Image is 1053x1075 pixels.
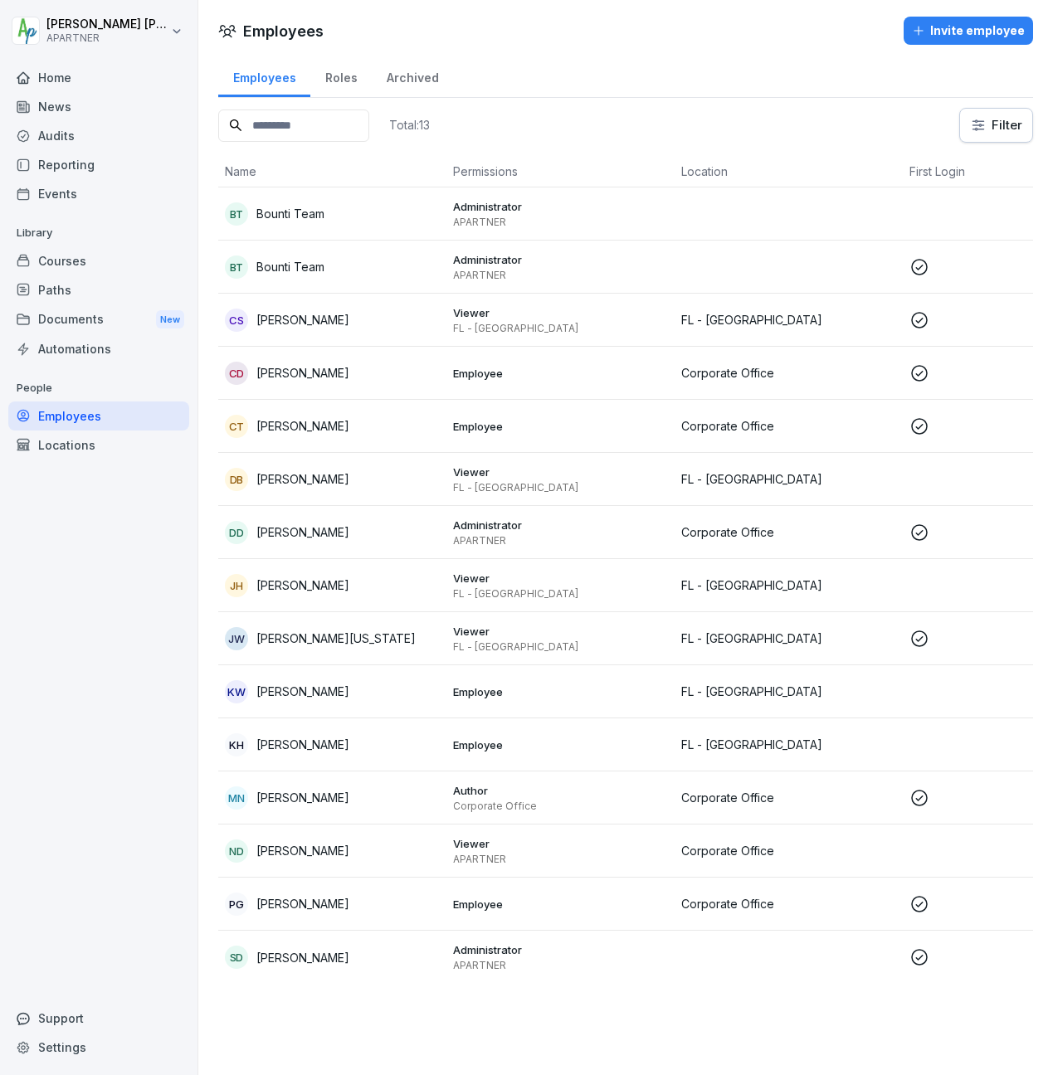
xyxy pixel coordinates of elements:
[8,92,189,121] a: News
[453,571,668,586] p: Viewer
[453,897,668,912] p: Employee
[225,255,248,279] div: BT
[453,252,668,267] p: Administrator
[453,959,668,972] p: APARTNER
[8,375,189,401] p: People
[310,55,372,97] a: Roles
[8,275,189,304] a: Paths
[8,150,189,179] a: Reporting
[8,121,189,150] a: Audits
[256,523,349,541] p: [PERSON_NAME]
[218,55,310,97] a: Employees
[8,334,189,363] a: Automations
[225,733,248,756] div: KH
[225,893,248,916] div: PG
[453,800,668,813] p: Corporate Office
[681,364,896,382] p: Corporate Office
[256,470,349,488] p: [PERSON_NAME]
[453,518,668,533] p: Administrator
[681,311,896,328] p: FL - [GEOGRAPHIC_DATA]
[8,430,189,460] a: Locations
[256,576,349,594] p: [PERSON_NAME]
[243,20,324,42] h1: Employees
[256,417,349,435] p: [PERSON_NAME]
[453,305,668,320] p: Viewer
[256,364,349,382] p: [PERSON_NAME]
[256,683,349,700] p: [PERSON_NAME]
[372,55,453,97] a: Archived
[453,366,668,381] p: Employee
[453,853,668,866] p: APARTNER
[256,895,349,912] p: [PERSON_NAME]
[256,205,324,222] p: Bounti Team
[681,523,896,541] p: Corporate Office
[256,789,349,806] p: [PERSON_NAME]
[8,304,189,335] div: Documents
[225,415,248,438] div: CT
[256,630,416,647] p: [PERSON_NAME][US_STATE]
[8,220,189,246] p: Library
[681,683,896,700] p: FL - [GEOGRAPHIC_DATA]
[453,465,668,479] p: Viewer
[681,895,896,912] p: Corporate Office
[225,627,248,650] div: JW
[681,470,896,488] p: FL - [GEOGRAPHIC_DATA]
[8,63,189,92] a: Home
[681,417,896,435] p: Corporate Office
[8,1033,189,1062] a: Settings
[681,630,896,647] p: FL - [GEOGRAPHIC_DATA]
[453,481,668,494] p: FL - [GEOGRAPHIC_DATA]
[256,842,349,859] p: [PERSON_NAME]
[960,109,1032,142] button: Filter
[681,736,896,753] p: FL - [GEOGRAPHIC_DATA]
[446,156,675,187] th: Permissions
[225,468,248,491] div: DB
[681,789,896,806] p: Corporate Office
[218,156,446,187] th: Name
[453,322,668,335] p: FL - [GEOGRAPHIC_DATA]
[453,199,668,214] p: Administrator
[8,304,189,335] a: DocumentsNew
[681,576,896,594] p: FL - [GEOGRAPHIC_DATA]
[8,401,189,430] a: Employees
[225,839,248,863] div: ND
[256,949,349,966] p: [PERSON_NAME]
[453,587,668,601] p: FL - [GEOGRAPHIC_DATA]
[970,117,1022,134] div: Filter
[904,17,1033,45] button: Invite employee
[225,362,248,385] div: CD
[256,258,324,275] p: Bounti Team
[256,311,349,328] p: [PERSON_NAME]
[453,269,668,282] p: APARTNER
[225,309,248,332] div: CS
[225,680,248,703] div: KW
[675,156,903,187] th: Location
[8,179,189,208] a: Events
[8,1004,189,1033] div: Support
[46,17,168,32] p: [PERSON_NAME] [PERSON_NAME]
[389,117,430,133] p: Total: 13
[8,246,189,275] a: Courses
[256,736,349,753] p: [PERSON_NAME]
[453,684,668,699] p: Employee
[681,842,896,859] p: Corporate Office
[453,419,668,434] p: Employee
[46,32,168,44] p: APARTNER
[225,946,248,969] div: SD
[225,786,248,810] div: MN
[453,216,668,229] p: APARTNER
[453,783,668,798] p: Author
[453,942,668,957] p: Administrator
[225,574,248,597] div: JH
